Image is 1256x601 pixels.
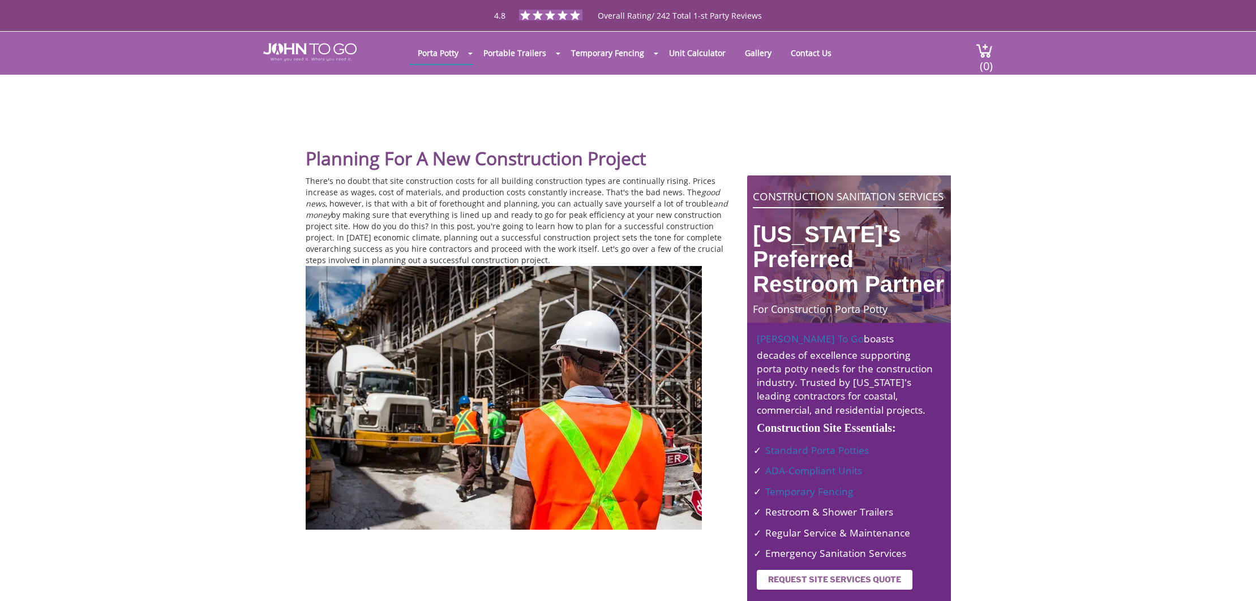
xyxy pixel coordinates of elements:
img: JOHN to go [263,43,357,61]
em: good news [306,187,720,209]
li: Regular Service & Maintenance [757,522,945,540]
span: (0) [979,49,993,74]
h3: [US_STATE]'s Preferred Restroom Partner [749,208,949,297]
span: 4.8 [494,10,505,21]
p: boasts decades of excellence supporting porta potty needs for the construction industry. Trusted ... [753,329,935,417]
a: Standard Porta Potties [765,443,869,457]
h1: Planning For A New Construction Project [306,120,951,170]
li: Restroom & Shower Trailers [757,501,945,519]
a: Porta Potty [409,42,467,64]
em: and money [306,198,728,220]
a: Unit Calculator [661,42,734,64]
a: REQUEST SITE SERVICES QUOTE [753,572,912,582]
a: Contact Us [782,42,840,64]
a: Portable Trailers [475,42,555,64]
a: Temporary Fencing [765,484,854,498]
a: Temporary Fencing [563,42,653,64]
span: Overall Rating/ 242 Total 1-st Party Reviews [598,10,762,44]
a: Gallery [736,42,780,64]
li: Emergency Sanitation Services [757,542,945,560]
b: Construction Site Essentials: [757,422,896,434]
img: site construction [306,266,702,530]
h2: CONSTRUCTION SANITATION SERVICES [749,188,949,202]
div: There's no doubt that site construction costs for all building construction types are continually... [297,175,739,535]
img: cart a [976,43,993,58]
a: ADA-Compliant Units [765,463,862,477]
a: [PERSON_NAME] To Go [757,332,864,345]
button: REQUEST SITE SERVICES QUOTE [757,570,912,590]
h4: For Construction Porta Potty [749,302,949,315]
